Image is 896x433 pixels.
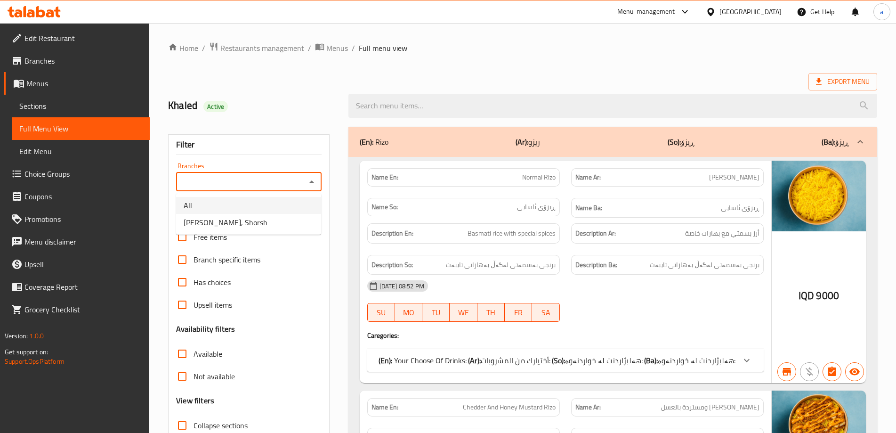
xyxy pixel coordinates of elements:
[371,259,413,271] strong: Description So:
[194,299,232,310] span: Upsell items
[24,213,142,225] span: Promotions
[575,259,617,271] strong: Description Ba:
[305,175,318,188] button: Close
[516,136,540,147] p: ريزو
[668,135,681,149] b: (So):
[203,101,228,112] div: Active
[168,98,337,113] h2: Khaled
[816,286,839,305] span: 9000
[4,27,150,49] a: Edit Restaurant
[220,42,304,54] span: Restaurants management
[4,163,150,185] a: Choice Groups
[352,42,355,54] li: /
[481,306,501,319] span: TH
[12,140,150,163] a: Edit Menu
[176,135,321,155] div: Filter
[348,94,877,118] input: search
[5,355,65,368] a: Support.OpsPlatform
[194,231,227,243] span: Free items
[422,303,450,322] button: TU
[359,42,407,54] span: Full menu view
[822,136,849,147] p: ڕیزۆ
[468,353,481,368] b: (Ar):
[4,72,150,95] a: Menus
[644,353,658,368] b: (Ba):
[823,362,841,381] button: Has choices
[371,402,398,412] strong: Name En:
[822,135,835,149] b: (Ba):
[376,282,428,291] span: [DATE] 08:52 PM
[4,49,150,72] a: Branches
[816,76,870,88] span: Export Menu
[399,306,419,319] span: MO
[168,42,198,54] a: Home
[468,228,556,239] span: Basmati rice with special spices
[194,254,260,265] span: Branch specific items
[360,135,373,149] b: (En):
[799,286,814,305] span: IQD
[26,78,142,89] span: Menus
[371,228,413,239] strong: Description En:
[450,303,477,322] button: WE
[800,362,819,381] button: Purchased item
[194,348,222,359] span: Available
[516,135,528,149] b: (Ar):
[194,277,231,288] span: Has choices
[308,42,311,54] li: /
[19,123,142,134] span: Full Menu View
[509,306,528,319] span: FR
[24,168,142,180] span: Choice Groups
[360,136,388,147] p: Rizo
[326,42,348,54] span: Menus
[650,259,759,271] span: برنجی بەسمەتی لەگەڵ بەهاراتی تایبەت
[565,353,643,368] span: هەلبژاردنت لە خواردنەوە:
[5,330,28,342] span: Version:
[575,228,616,239] strong: Description Ar:
[315,42,348,54] a: Menus
[12,95,150,117] a: Sections
[371,172,398,182] strong: Name En:
[24,304,142,315] span: Grocery Checklist
[772,161,866,231] img: mmw_638861333415505226
[575,172,601,182] strong: Name Ar:
[202,42,205,54] li: /
[194,420,248,431] span: Collapse sections
[184,217,267,228] span: [PERSON_NAME], Shorsh
[184,200,192,211] span: All
[24,191,142,202] span: Coupons
[617,6,675,17] div: Menu-management
[29,330,44,342] span: 1.0.0
[481,353,550,368] span: أختيارك من المشروبات:
[209,42,304,54] a: Restaurants management
[777,362,796,381] button: Branch specific item
[395,303,422,322] button: MO
[668,136,694,147] p: ڕیزۆ
[12,117,150,140] a: Full Menu View
[477,303,505,322] button: TH
[348,127,877,157] div: (En): Rizo(Ar):ريزو(So):ڕیزۆ(Ba):ڕیزۆ
[575,402,601,412] strong: Name Ar:
[367,349,764,372] div: (En): Your Choose Of Drinks:(Ar):أختيارك من المشروبات:(So):هەلبژاردنت لە خواردنەوە:(Ba):هەلبژاردن...
[24,281,142,293] span: Coverage Report
[808,73,877,90] span: Export Menu
[176,324,235,335] h3: Availability filters
[168,42,877,54] nav: breadcrumb
[658,353,735,368] span: هەلبژاردنت لە خواردنەوە:
[19,100,142,112] span: Sections
[4,298,150,321] a: Grocery Checklist
[4,253,150,276] a: Upsell
[24,33,142,44] span: Edit Restaurant
[453,306,473,319] span: WE
[685,228,759,239] span: أرز بسمتي مع بهارات خاصة
[463,402,556,412] span: Chedder And Honey Mustard Rizo
[719,7,782,17] div: [GEOGRAPHIC_DATA]
[661,402,759,412] span: [PERSON_NAME] ومستردة بالعسل
[367,303,395,322] button: SU
[446,259,556,271] span: برنجی بەسمەتی لەگەڵ بەهاراتی تایبەت
[194,371,235,382] span: Not available
[536,306,556,319] span: SA
[379,353,392,368] b: (En):
[371,202,398,212] strong: Name So:
[845,362,864,381] button: Available
[721,202,759,214] span: ڕیزۆی ئاسایی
